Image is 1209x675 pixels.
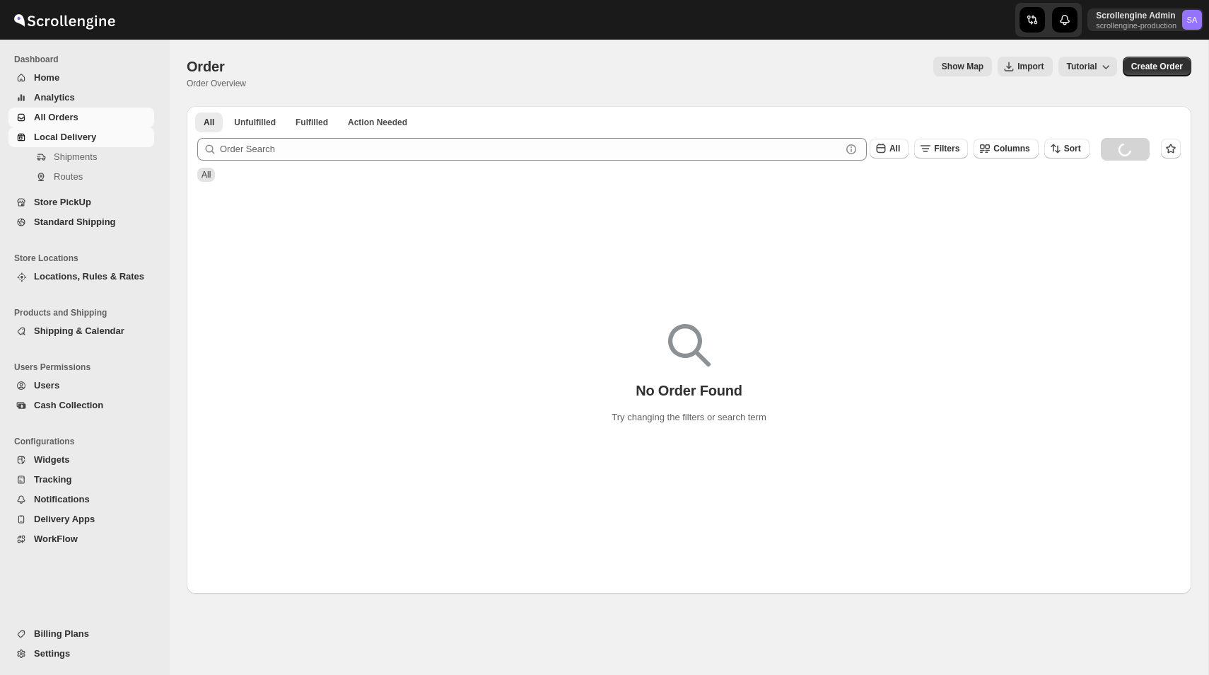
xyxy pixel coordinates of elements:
[8,624,154,644] button: Billing Plans
[34,628,89,639] span: Billing Plans
[34,533,78,544] span: WorkFlow
[974,139,1038,158] button: Columns
[201,170,211,180] span: All
[34,380,59,391] span: Users
[34,112,78,122] span: All Orders
[34,92,75,103] span: Analytics
[14,436,160,447] span: Configurations
[204,117,214,128] span: All
[14,362,160,373] span: Users Permissions
[998,57,1052,76] button: Import
[34,132,96,142] span: Local Delivery
[220,138,841,161] input: Order Search
[8,396,154,415] button: Cash Collection
[8,267,154,287] button: Locations, Rules & Rates
[612,410,766,425] p: Try changing the filters or search term
[195,112,223,132] button: All
[226,112,284,132] button: Unfulfilled
[8,108,154,127] button: All Orders
[1131,61,1183,72] span: Create Order
[8,167,154,187] button: Routes
[11,2,117,37] img: ScrollEngine
[1087,8,1203,31] button: User menu
[934,144,959,154] span: Filters
[34,217,116,227] span: Standard Shipping
[187,78,246,89] p: Order Overview
[34,494,90,504] span: Notifications
[1096,21,1176,30] p: scrollengine-production
[34,514,95,524] span: Delivery Apps
[993,144,1029,154] span: Columns
[54,171,83,182] span: Routes
[1067,62,1097,71] span: Tutorial
[889,144,900,154] span: All
[8,376,154,396] button: Users
[8,88,154,108] button: Analytics
[8,321,154,341] button: Shipping & Calendar
[1064,144,1081,154] span: Sort
[636,382,742,399] p: No Order Found
[8,529,154,549] button: WorkFlow
[296,117,328,128] span: Fulfilled
[34,454,69,465] span: Widgets
[34,648,70,659] span: Settings
[34,197,91,207] span: Store PickUp
[8,509,154,529] button: Delivery Apps
[1017,61,1044,72] span: Import
[187,59,224,74] span: Order
[34,72,59,83] span: Home
[8,68,154,88] button: Home
[34,474,71,485] span: Tracking
[914,139,968,158] button: Filters
[14,54,160,65] span: Dashboard
[942,61,983,72] span: Show Map
[287,112,337,132] button: Fulfilled
[339,112,416,132] button: ActionNeeded
[34,400,103,410] span: Cash Collection
[14,307,160,318] span: Products and Shipping
[1182,10,1202,30] span: Scrollengine Admin
[870,139,909,158] button: All
[54,151,97,162] span: Shipments
[234,117,276,128] span: Unfulfilled
[1123,57,1191,76] button: Create custom order
[1058,57,1117,76] button: Tutorial
[933,57,992,76] button: Map action label
[34,325,124,336] span: Shipping & Calendar
[8,470,154,490] button: Tracking
[1044,139,1090,158] button: Sort
[668,324,711,367] img: Empty search results
[1096,10,1176,21] p: Scrollengine Admin
[8,490,154,509] button: Notifications
[34,271,144,282] span: Locations, Rules & Rates
[348,117,407,128] span: Action Needed
[14,253,160,264] span: Store Locations
[8,644,154,664] button: Settings
[1187,16,1198,24] text: SA
[8,147,154,167] button: Shipments
[8,450,154,470] button: Widgets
